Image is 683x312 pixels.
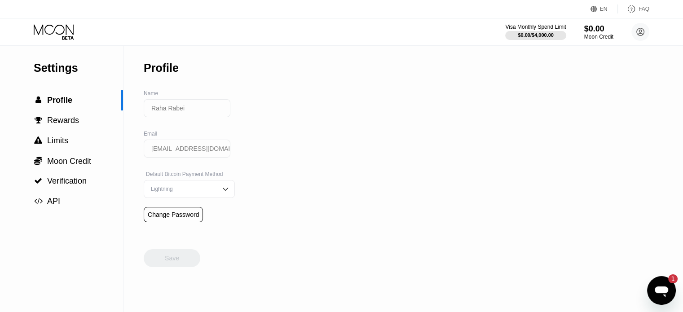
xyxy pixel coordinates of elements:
[34,177,43,185] div: 
[47,176,87,185] span: Verification
[505,24,566,30] div: Visa Monthly Spend Limit
[639,6,649,12] div: FAQ
[584,24,613,34] div: $0.00
[144,90,235,97] div: Name
[518,32,554,38] div: $0.00 / $4,000.00
[148,211,199,218] div: Change Password
[47,116,79,125] span: Rewards
[505,24,566,40] div: Visa Monthly Spend Limit$0.00/$4,000.00
[647,276,676,305] iframe: Button to launch messaging window, 1 unread message
[149,186,216,192] div: Lightning
[47,157,91,166] span: Moon Credit
[34,136,42,145] span: 
[47,197,60,206] span: API
[34,62,123,75] div: Settings
[34,177,42,185] span: 
[584,24,613,40] div: $0.00Moon Credit
[35,116,42,124] span: 
[590,4,618,13] div: EN
[47,96,72,105] span: Profile
[34,136,43,145] div: 
[144,207,203,222] div: Change Password
[35,96,41,104] span: 
[34,116,43,124] div: 
[584,34,613,40] div: Moon Credit
[144,62,179,75] div: Profile
[618,4,649,13] div: FAQ
[34,96,43,104] div: 
[34,197,43,205] span: 
[600,6,608,12] div: EN
[47,136,68,145] span: Limits
[144,131,235,137] div: Email
[144,171,235,177] div: Default Bitcoin Payment Method
[34,156,42,165] span: 
[660,274,678,283] iframe: Number of unread messages
[34,156,43,165] div: 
